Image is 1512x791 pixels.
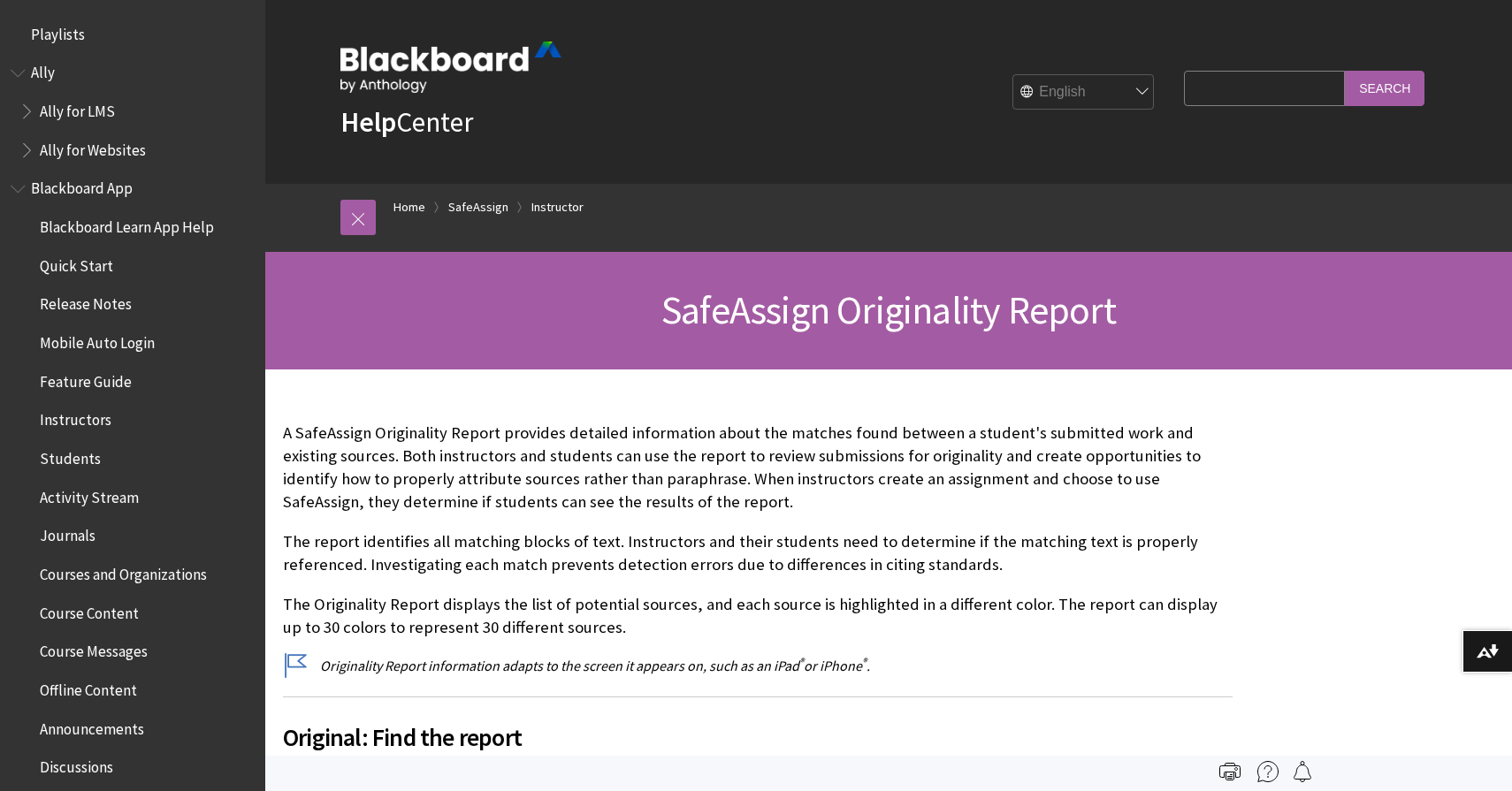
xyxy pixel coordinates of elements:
[40,328,155,352] span: Mobile Auto Login
[40,483,139,506] span: Activity Stream
[283,593,1233,639] p: The Originality Report displays the list of potential sources, and each source is highlighted in ...
[393,196,425,218] a: Home
[448,196,508,218] a: SafeAssign
[11,19,255,49] nav: Book outline for Playlists
[1345,71,1424,105] input: Search
[40,752,113,776] span: Discussions
[40,367,132,391] span: Feature Guide
[1013,75,1155,110] select: Site Language Selector
[661,285,1116,334] span: SafeAssign Originality Report
[862,655,867,668] sup: ®
[40,521,95,545] span: Journals
[40,714,144,738] span: Announcements
[799,655,804,668] sup: ®
[340,104,396,140] strong: Help
[340,42,561,93] img: Blackboard by Anthology
[1292,761,1313,782] img: Follow this page
[40,559,207,583] span: Courses and Organizations
[40,406,111,430] span: Instructors
[531,196,584,218] a: Instructor
[283,530,1233,576] p: The report identifies all matching blocks of text. Instructors and their students need to determi...
[40,135,146,159] span: Ally for Websites
[11,58,255,165] nav: Book outline for Anthology Ally Help
[40,598,139,622] span: Course Content
[283,422,1233,514] p: A SafeAssign Originality Report provides detailed information about the matches found between a s...
[40,637,148,661] span: Course Messages
[1257,761,1279,782] img: More help
[40,675,137,699] span: Offline Content
[31,174,133,198] span: Blackboard App
[31,58,55,82] span: Ally
[1219,761,1241,782] img: Print
[31,19,85,43] span: Playlists
[40,290,132,314] span: Release Notes
[283,656,1233,675] p: Originality Report information adapts to the screen it appears on, such as an iPad or iPhone .
[40,212,214,236] span: Blackboard Learn App Help
[40,96,115,120] span: Ally for LMS
[340,104,473,140] a: HelpCenter
[283,719,1233,756] span: Original: Find the report
[40,251,113,275] span: Quick Start
[40,444,101,468] span: Students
